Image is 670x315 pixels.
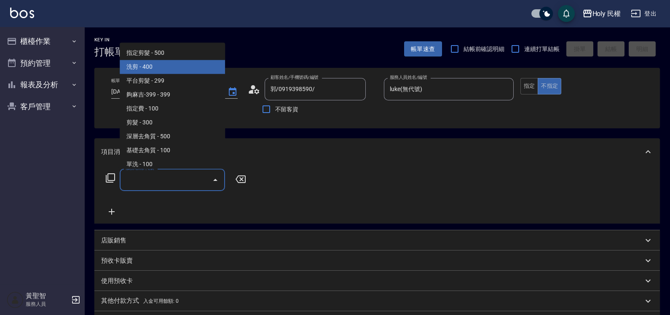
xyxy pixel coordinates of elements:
span: 深層去角質 - 500 [120,130,225,144]
input: YYYY/MM/DD hh:mm [111,85,219,99]
p: 項目消費 [101,148,126,156]
span: 平台剪髮 - 299 [120,74,225,88]
img: Logo [10,8,34,18]
p: 預收卡販賣 [101,256,133,265]
div: 使用預收卡 [94,271,660,291]
button: 登出 [627,6,660,22]
div: 預收卡販賣 [94,250,660,271]
button: 不指定 [538,78,561,94]
div: Holy 民權 [592,8,621,19]
h3: 打帳單 [94,46,125,58]
button: 報表及分析 [3,74,81,96]
button: save [558,5,575,22]
button: 櫃檯作業 [3,30,81,52]
button: 預約管理 [3,52,81,74]
button: Holy 民權 [579,5,624,22]
img: Person [7,291,24,308]
label: 顧客姓名/手機號碼/編號 [271,74,319,81]
h5: 黃聖智 [26,292,69,300]
p: 使用預收卡 [101,277,133,285]
span: 指定費 - 100 [120,102,225,116]
p: 服務人員 [26,300,69,308]
button: 客戶管理 [3,96,81,118]
div: 項目消費 [94,138,660,165]
span: 基礎去角質 - 100 [120,144,225,158]
p: 店販銷售 [101,236,126,245]
button: 指定 [520,78,539,94]
span: 入金可用餘額: 0 [143,298,179,304]
span: 單洗 - 100 [120,158,225,172]
h2: Key In [94,37,125,43]
button: 帳單速查 [404,41,442,57]
span: 結帳前確認明細 [464,45,505,54]
span: 洗剪 - 400 [120,60,225,74]
span: 連續打單結帳 [524,45,560,54]
span: 夠麻吉-399 - 399 [120,88,225,102]
span: 剪髮 - 300 [120,116,225,130]
span: 不留客資 [275,105,299,114]
div: 其他付款方式入金可用餘額: 0 [94,291,660,311]
button: Choose date, selected date is 2025-10-10 [222,82,243,102]
label: 帳單日期 [111,78,129,84]
p: 其他付款方式 [101,296,179,306]
span: 指定剪髮 - 500 [120,46,225,60]
label: 服務人員姓名/編號 [390,74,427,81]
div: 店販銷售 [94,230,660,250]
button: Close [209,173,222,187]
